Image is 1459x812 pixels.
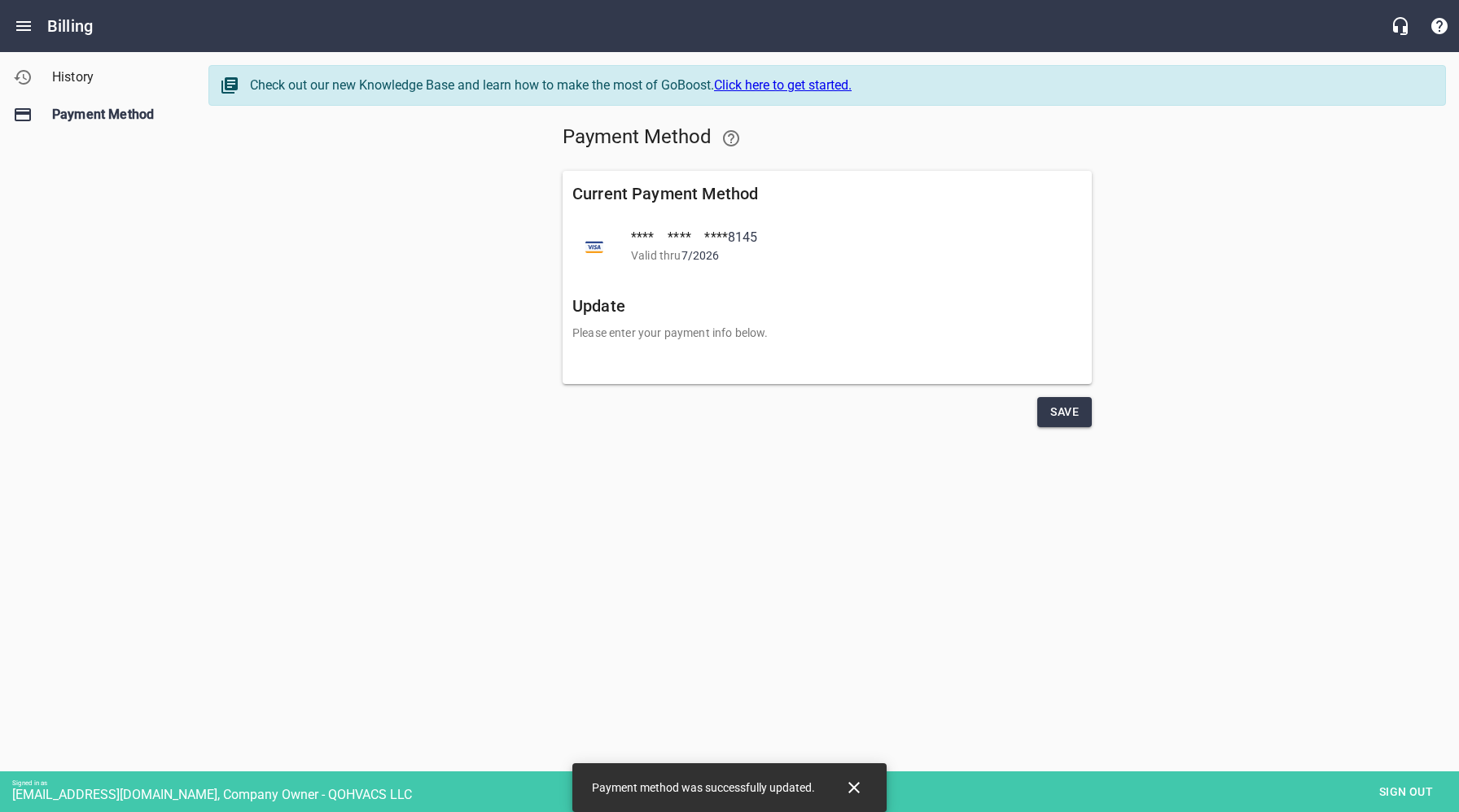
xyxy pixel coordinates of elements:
[1037,397,1092,427] button: Save
[572,293,1082,319] h6: Update
[712,119,751,158] a: Learn how to update your payment method
[1381,7,1420,46] button: Live Chat
[12,787,1459,802] div: [EMAIL_ADDRESS][DOMAIN_NAME], Company Owner - QOHVACS LLC
[592,781,815,794] span: Payment method was successfully updated.
[572,355,1082,374] iframe: Secure card payment input frame
[4,7,43,46] button: Open drawer
[1050,402,1079,422] span: Save
[835,768,874,807] button: Close
[572,325,1082,342] p: Please enter your payment info below.
[52,68,176,87] span: History
[1372,782,1440,802] span: Sign out
[681,249,720,262] span: 7 / 2026
[250,76,1429,95] div: Check out our new Knowledge Base and learn how to make the most of GoBoost.
[728,229,758,245] span: 8145
[714,77,852,93] a: Click here to get started.
[52,105,176,124] span: Payment Method
[1365,777,1447,807] button: Sign out
[572,181,1082,207] h6: Current Payment Method
[563,119,1092,158] h5: Payment Method
[631,247,1056,264] p: Valid thru
[47,13,93,39] h6: Billing
[1420,7,1459,46] button: Support Portal
[12,779,1459,787] div: Signed in as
